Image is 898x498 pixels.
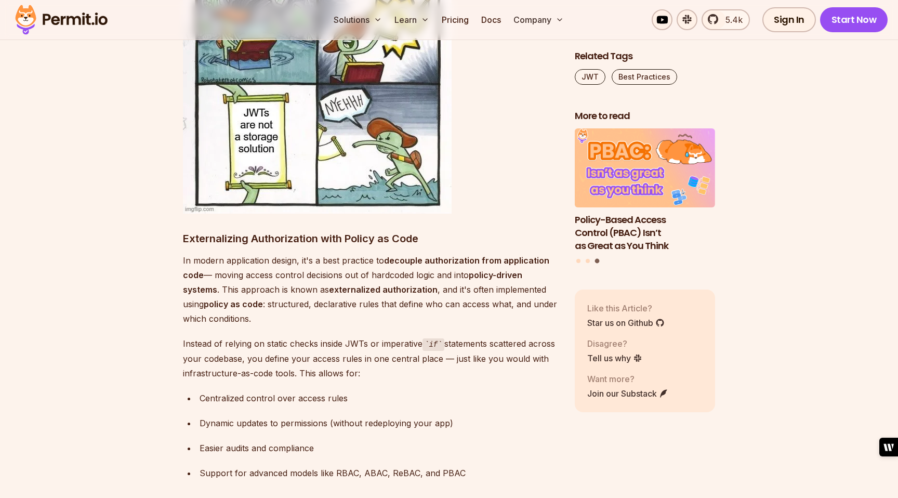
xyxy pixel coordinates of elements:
img: Policy-Based Access Control (PBAC) Isn’t as Great as You Think [575,129,715,208]
div: Posts [575,129,715,265]
p: Like this Article? [587,302,665,314]
a: Tell us why [587,352,642,364]
div: Support for advanced models like RBAC, ABAC, ReBAC, and PBAC [200,466,558,480]
h3: Policy-Based Access Control (PBAC) Isn’t as Great as You Think [575,214,715,252]
a: Pricing [438,9,473,30]
a: Start Now [820,7,888,32]
li: 3 of 3 [575,129,715,253]
button: Company [509,9,568,30]
button: Go to slide 3 [595,259,599,264]
div: Dynamic updates to permissions (without redeploying your app) [200,416,558,430]
p: In modern application design, it's a best practice to — moving access control decisions out of ha... [183,253,558,326]
p: Instead of relying on static checks inside JWTs or imperative statements scattered across your co... [183,336,558,381]
div: Centralized control over access rules [200,391,558,405]
strong: externalized authorization [329,284,438,295]
a: Join our Substack [587,387,668,400]
button: Learn [390,9,433,30]
button: Solutions [329,9,386,30]
a: 5.4k [702,9,750,30]
a: Sign In [762,7,816,32]
h2: Related Tags [575,50,715,63]
h2: More to read [575,110,715,123]
code: if [422,338,444,351]
img: Permit logo [10,2,112,37]
a: Star us on Github [587,317,665,329]
span: 5.4k [719,14,743,26]
a: Docs [477,9,505,30]
p: Want more? [587,373,668,385]
p: Disagree? [587,337,642,350]
h3: Externalizing Authorization with Policy as Code [183,230,558,247]
a: Best Practices [612,69,677,85]
strong: policy as code [204,299,263,309]
button: Go to slide 1 [576,259,580,263]
button: Go to slide 2 [586,259,590,263]
div: Easier audits and compliance [200,441,558,455]
a: JWT [575,69,605,85]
